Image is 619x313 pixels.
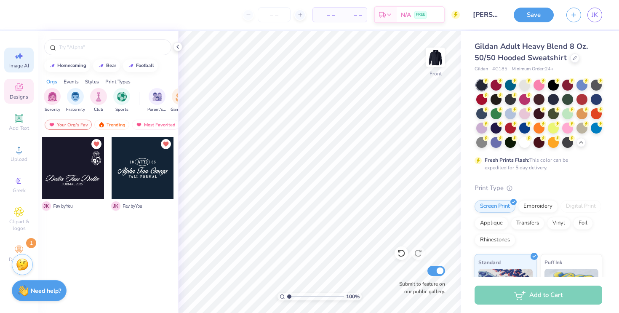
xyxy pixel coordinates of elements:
span: Parent's Weekend [147,107,167,113]
div: filter for Club [90,88,107,113]
input: Untitled Design [466,6,507,23]
button: filter button [147,88,167,113]
span: # G185 [492,66,507,73]
span: Club [94,107,103,113]
span: Image AI [9,62,29,69]
span: J K [42,201,51,211]
span: J K [111,201,120,211]
img: trend_line.gif [49,63,56,68]
span: FREE [416,12,425,18]
img: Standard [478,269,533,311]
span: – – [318,11,335,19]
img: most_fav.gif [48,122,55,128]
img: Front [427,49,444,66]
span: 100 % [346,293,360,300]
span: Upload [11,156,27,163]
div: filter for Fraternity [66,88,85,113]
span: Fav by You [53,203,73,209]
span: – – [345,11,362,19]
div: Screen Print [475,200,515,213]
label: Submit to feature on our public gallery. [395,280,445,295]
span: Clipart & logos [4,218,34,232]
span: Decorate [9,256,29,263]
span: Minimum Order: 24 + [512,66,554,73]
span: Gildan [475,66,488,73]
img: trend_line.gif [128,63,134,68]
img: Game Day Image [176,92,185,102]
div: Print Type [475,183,602,193]
div: filter for Sorority [44,88,61,113]
div: Orgs [46,78,57,86]
input: – – [258,7,291,22]
img: Sports Image [117,92,127,102]
button: Unlike [91,139,101,149]
span: Game Day [171,107,190,113]
button: bear [93,59,120,72]
button: filter button [171,88,190,113]
button: filter button [113,88,130,113]
span: Fraternity [66,107,85,113]
div: Events [64,78,79,86]
div: Front [430,70,442,78]
img: Fraternity Image [71,92,80,102]
div: football [136,63,154,68]
span: Sports [115,107,128,113]
div: Foil [573,217,593,230]
div: Your Org's Fav [45,120,92,130]
span: JK [592,10,598,20]
img: Parent's Weekend Image [152,92,162,102]
div: Transfers [511,217,544,230]
img: Club Image [94,92,103,102]
img: trend_line.gif [98,63,104,68]
button: filter button [44,88,61,113]
span: Fav by You [123,203,142,209]
strong: Need help? [31,287,61,295]
button: filter button [66,88,85,113]
div: Trending [94,120,129,130]
span: Sorority [45,107,60,113]
div: Vinyl [547,217,571,230]
div: filter for Parent's Weekend [147,88,167,113]
span: N/A [401,11,411,19]
img: trending.gif [98,122,105,128]
div: homecoming [57,63,86,68]
span: Designs [10,94,28,100]
a: JK [587,8,602,22]
button: Save [514,8,554,22]
div: Print Types [105,78,131,86]
div: Styles [85,78,99,86]
strong: Fresh Prints Flash: [485,157,529,163]
div: This color can be expedited for 5 day delivery. [485,156,588,171]
button: Unlike [161,139,171,149]
img: Puff Ink [544,269,599,311]
span: Standard [478,258,501,267]
button: homecoming [44,59,90,72]
div: filter for Game Day [171,88,190,113]
div: filter for Sports [113,88,130,113]
div: Applique [475,217,508,230]
span: Greek [13,187,26,194]
span: Gildan Adult Heavy Blend 8 Oz. 50/50 Hooded Sweatshirt [475,41,588,63]
span: Puff Ink [544,258,562,267]
div: bear [106,63,116,68]
div: Rhinestones [475,234,515,246]
button: filter button [90,88,107,113]
span: 1 [26,238,36,248]
input: Try "Alpha" [58,43,166,51]
img: most_fav.gif [136,122,142,128]
div: Most Favorited [132,120,179,130]
img: Sorority Image [48,92,57,102]
button: football [123,59,158,72]
span: Add Text [9,125,29,131]
div: Digital Print [560,200,601,213]
div: Embroidery [518,200,558,213]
